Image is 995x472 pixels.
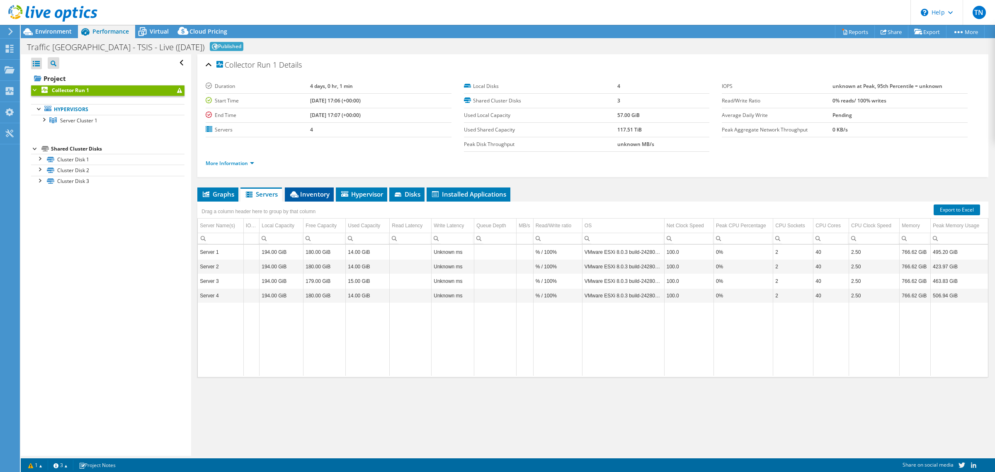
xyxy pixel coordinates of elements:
[48,460,73,470] a: 3
[306,221,337,231] div: Free Capacity
[27,43,204,51] h1: Traffic [GEOGRAPHIC_DATA] - TSIS - Live ([DATE])
[713,259,773,274] td: Column Peak CPU Percentage, Value 0%
[813,233,849,244] td: Column CPU Cores, Filter cell
[517,288,533,303] td: Column MB/s, Value
[664,274,713,288] td: Column Net Clock Speed, Value 100.0
[921,9,928,16] svg: \n
[517,233,533,244] td: Column MB/s, Filter cell
[51,144,184,154] div: Shared Cluster Disks
[260,288,303,303] td: Column Local Capacity, Value 194.00 GiB
[199,206,318,217] div: Drag a column header here to group by that column
[582,233,664,244] td: Column OS, Filter cell
[713,288,773,303] td: Column Peak CPU Percentage, Value 0%
[260,233,303,244] td: Column Local Capacity, Filter cell
[582,274,664,288] td: Column OS, Value VMware ESXi 8.0.3 build-24280767
[22,460,48,470] a: 1
[874,25,908,38] a: Share
[262,221,294,231] div: Local Capacity
[346,233,390,244] td: Column Used Capacity, Filter cell
[432,233,474,244] td: Column Write Latency, Filter cell
[813,245,849,259] td: Column CPU Cores, Value 40
[722,126,832,134] label: Peak Aggregate Network Throughput
[198,233,243,244] td: Column Server Name(s), Filter cell
[973,6,986,19] span: TN
[775,221,805,231] div: CPU Sockets
[206,82,310,90] label: Duration
[533,288,582,303] td: Column Read/Write ratio, Value % / 100%
[716,221,766,231] div: Peak CPU Percentage
[773,288,813,303] td: Column CPU Sockets, Value 2
[348,221,380,231] div: Used Capacity
[900,259,931,274] td: Column Memory, Value 766.62 GiB
[279,60,302,70] span: Details
[946,25,985,38] a: More
[474,233,517,244] td: Column Queue Depth, Filter cell
[260,219,303,233] td: Local Capacity Column
[289,190,330,198] span: Inventory
[832,112,852,119] b: Pending
[813,259,849,274] td: Column CPU Cores, Value 40
[340,190,383,198] span: Hypervisor
[931,288,988,303] td: Column Peak Memory Usage, Value 506.94 GiB
[900,245,931,259] td: Column Memory, Value 766.62 GiB
[310,97,361,104] b: [DATE] 17:06 (+00:00)
[931,233,988,244] td: Column Peak Memory Usage, Filter cell
[813,219,849,233] td: CPU Cores Column
[432,259,474,274] td: Column Write Latency, Value Unknown ms
[849,274,900,288] td: Column CPU Clock Speed, Value 2.50
[713,233,773,244] td: Column Peak CPU Percentage, Filter cell
[617,83,620,90] b: 4
[31,72,184,85] a: Project
[934,204,980,215] a: Export to Excel
[310,83,353,90] b: 4 days, 0 hr, 1 min
[150,27,169,35] span: Virtual
[773,219,813,233] td: CPU Sockets Column
[517,259,533,274] td: Column MB/s, Value
[346,219,390,233] td: Used Capacity Column
[517,245,533,259] td: Column MB/s, Value
[198,274,243,288] td: Column Server Name(s), Value Server 3
[832,83,942,90] b: unknown at Peak, 95th Percentile = unknown
[303,219,346,233] td: Free Capacity Column
[533,233,582,244] td: Column Read/Write ratio, Filter cell
[585,221,592,231] div: OS
[773,259,813,274] td: Column CPU Sockets, Value 2
[310,112,361,119] b: [DATE] 17:07 (+00:00)
[432,219,474,233] td: Write Latency Column
[933,221,979,231] div: Peak Memory Usage
[393,190,420,198] span: Disks
[52,87,89,94] b: Collector Run 1
[243,259,259,274] td: Column IOPS, Value
[303,288,346,303] td: Column Free Capacity, Value 180.00 GiB
[303,245,346,259] td: Column Free Capacity, Value 180.00 GiB
[832,97,886,104] b: 0% reads/ 100% writes
[773,233,813,244] td: Column CPU Sockets, Filter cell
[432,274,474,288] td: Column Write Latency, Value Unknown ms
[464,111,617,119] label: Used Local Capacity
[713,245,773,259] td: Column Peak CPU Percentage, Value 0%
[849,219,900,233] td: CPU Clock Speed Column
[198,259,243,274] td: Column Server Name(s), Value Server 2
[243,219,259,233] td: IOPS Column
[900,233,931,244] td: Column Memory, Filter cell
[903,461,954,468] span: Share on social media
[243,245,259,259] td: Column IOPS, Value
[31,85,184,96] a: Collector Run 1
[617,97,620,104] b: 3
[390,259,432,274] td: Column Read Latency, Value
[346,274,390,288] td: Column Used Capacity, Value 15.00 GiB
[713,219,773,233] td: Peak CPU Percentage Column
[390,219,432,233] td: Read Latency Column
[260,245,303,259] td: Column Local Capacity, Value 194.00 GiB
[464,97,617,105] label: Shared Cluster Disks
[902,221,920,231] div: Memory
[835,25,875,38] a: Reports
[582,288,664,303] td: Column OS, Value VMware ESXi 8.0.3 build-24280767
[722,111,832,119] label: Average Daily Write
[617,126,642,133] b: 117.51 TiB
[206,160,254,167] a: More Information
[243,274,259,288] td: Column IOPS, Value
[432,288,474,303] td: Column Write Latency, Value Unknown ms
[31,165,184,175] a: Cluster Disk 2
[73,460,121,470] a: Project Notes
